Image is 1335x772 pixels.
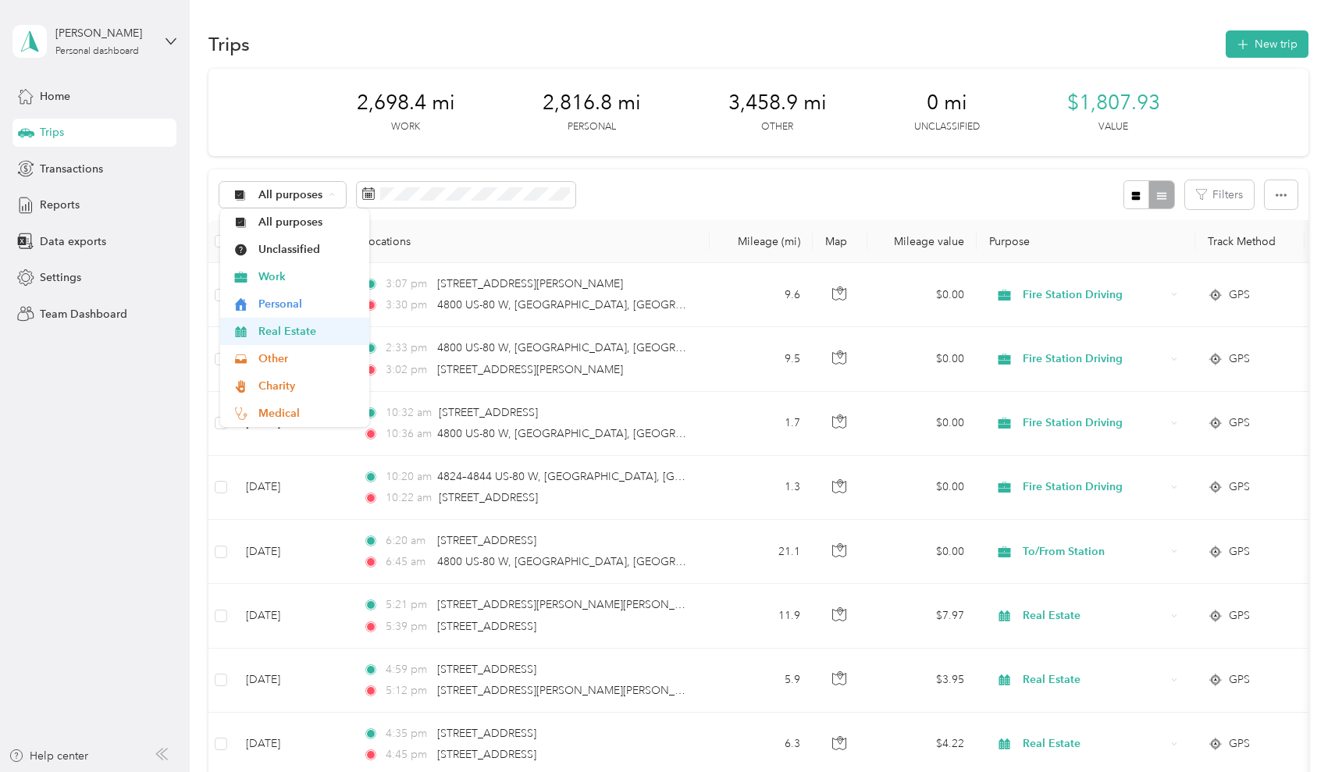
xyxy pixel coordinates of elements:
[543,91,641,116] span: 2,816.8 mi
[1229,735,1250,752] span: GPS
[1023,350,1166,368] span: Fire Station Driving
[437,727,536,740] span: [STREET_ADDRESS]
[258,214,358,230] span: All purposes
[437,277,623,290] span: [STREET_ADDRESS][PERSON_NAME]
[437,684,796,697] span: [STREET_ADDRESS][PERSON_NAME][PERSON_NAME][PERSON_NAME]
[867,392,977,456] td: $0.00
[813,220,867,263] th: Map
[233,584,351,648] td: [DATE]
[233,456,351,520] td: [DATE]
[867,520,977,584] td: $0.00
[867,456,977,520] td: $0.00
[1023,543,1166,560] span: To/From Station
[867,649,977,713] td: $3.95
[710,456,813,520] td: 1.3
[1229,478,1250,496] span: GPS
[710,392,813,456] td: 1.7
[233,520,351,584] td: [DATE]
[258,378,358,394] span: Charity
[386,340,430,357] span: 2:33 pm
[710,220,813,263] th: Mileage (mi)
[710,520,813,584] td: 21.1
[386,661,430,678] span: 4:59 pm
[208,36,250,52] h1: Trips
[40,269,81,286] span: Settings
[1229,414,1250,432] span: GPS
[1226,30,1308,58] button: New trip
[258,269,358,285] span: Work
[1229,543,1250,560] span: GPS
[1023,414,1166,432] span: Fire Station Driving
[1248,685,1335,772] iframe: Everlance-gr Chat Button Frame
[258,350,358,367] span: Other
[1098,120,1128,134] p: Value
[761,120,793,134] p: Other
[1023,607,1166,624] span: Real Estate
[437,298,746,311] span: 4800 US-80 W, [GEOGRAPHIC_DATA], [GEOGRAPHIC_DATA]
[1023,286,1166,304] span: Fire Station Driving
[710,584,813,648] td: 11.9
[386,404,432,422] span: 10:32 am
[1229,286,1250,304] span: GPS
[258,405,358,422] span: Medical
[258,296,358,312] span: Personal
[386,489,432,507] span: 10:22 am
[710,649,813,713] td: 5.9
[437,620,536,633] span: [STREET_ADDRESS]
[386,682,430,699] span: 5:12 pm
[437,748,536,761] span: [STREET_ADDRESS]
[386,532,430,550] span: 6:20 am
[386,297,430,314] span: 3:30 pm
[258,323,358,340] span: Real Estate
[437,663,536,676] span: [STREET_ADDRESS]
[437,341,746,354] span: 4800 US-80 W, [GEOGRAPHIC_DATA], [GEOGRAPHIC_DATA]
[437,555,746,568] span: 4800 US-80 W, [GEOGRAPHIC_DATA], [GEOGRAPHIC_DATA]
[1023,478,1166,496] span: Fire Station Driving
[386,361,430,379] span: 3:02 pm
[9,748,88,764] button: Help center
[386,425,430,443] span: 10:36 am
[40,197,80,213] span: Reports
[867,327,977,391] td: $0.00
[439,406,538,419] span: [STREET_ADDRESS]
[710,327,813,391] td: 9.5
[357,91,455,116] span: 2,698.4 mi
[386,618,430,635] span: 5:39 pm
[40,124,64,141] span: Trips
[233,649,351,713] td: [DATE]
[568,120,616,134] p: Personal
[867,584,977,648] td: $7.97
[927,91,967,116] span: 0 mi
[386,276,430,293] span: 3:07 pm
[40,306,127,322] span: Team Dashboard
[386,596,430,614] span: 5:21 pm
[437,598,796,611] span: [STREET_ADDRESS][PERSON_NAME][PERSON_NAME][PERSON_NAME]
[386,553,430,571] span: 6:45 am
[386,746,430,763] span: 4:45 pm
[867,220,977,263] th: Mileage value
[1229,607,1250,624] span: GPS
[1195,220,1305,263] th: Track Method
[55,25,153,41] div: [PERSON_NAME]
[914,120,980,134] p: Unclassified
[1067,91,1160,116] span: $1,807.93
[1023,735,1166,752] span: Real Estate
[258,241,358,258] span: Unclassified
[437,534,536,547] span: [STREET_ADDRESS]
[437,427,746,440] span: 4800 US-80 W, [GEOGRAPHIC_DATA], [GEOGRAPHIC_DATA]
[437,363,623,376] span: [STREET_ADDRESS][PERSON_NAME]
[437,470,775,483] span: 4824–4844 US-80 W, [GEOGRAPHIC_DATA], [GEOGRAPHIC_DATA]
[55,47,139,56] div: Personal dashboard
[1229,350,1250,368] span: GPS
[710,263,813,327] td: 9.6
[391,120,420,134] p: Work
[386,725,430,742] span: 4:35 pm
[40,161,103,177] span: Transactions
[867,263,977,327] td: $0.00
[40,88,70,105] span: Home
[40,233,106,250] span: Data exports
[351,220,710,263] th: Locations
[1229,671,1250,688] span: GPS
[386,468,430,486] span: 10:20 am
